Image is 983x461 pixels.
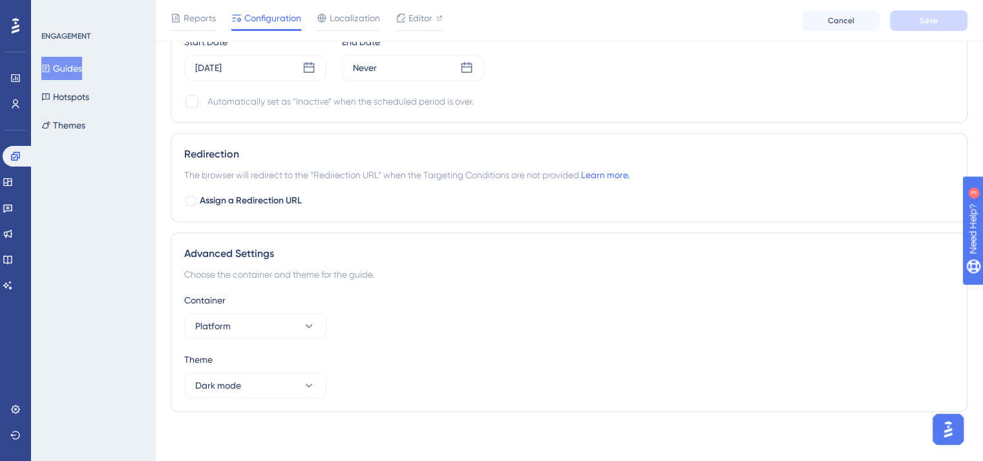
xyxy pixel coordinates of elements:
span: Configuration [244,10,301,26]
div: ENGAGEMENT [41,31,90,41]
div: Redirection [184,147,954,162]
span: Editor [408,10,432,26]
div: [DATE] [195,60,222,76]
span: Dark mode [195,378,241,393]
div: Start Date [184,34,326,50]
span: Platform [195,318,231,334]
div: Automatically set as “Inactive” when the scheduled period is over. [207,94,474,109]
div: Never [353,60,377,76]
button: Save [890,10,967,31]
div: Advanced Settings [184,246,954,261]
button: Cancel [802,10,880,31]
div: Container [184,292,954,308]
a: Learn more. [581,170,629,180]
div: Choose the container and theme for the guide. [184,267,954,282]
span: Reports [184,10,216,26]
span: Need Help? [30,3,81,19]
span: The browser will redirect to the “Redirection URL” when the Targeting Conditions are not provided. [184,167,629,183]
div: Theme [184,352,954,367]
button: Themes [41,114,85,137]
button: Hotspots [41,85,89,108]
span: Localization [330,10,380,26]
span: Assign a Redirection URL [200,193,302,209]
span: Save [920,15,938,26]
div: 3 [90,6,94,17]
button: Platform [184,313,326,339]
button: Guides [41,57,82,80]
iframe: UserGuiding AI Assistant Launcher [929,410,967,449]
div: End Date [342,34,484,50]
span: Cancel [828,15,854,26]
button: Dark mode [184,373,326,398]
